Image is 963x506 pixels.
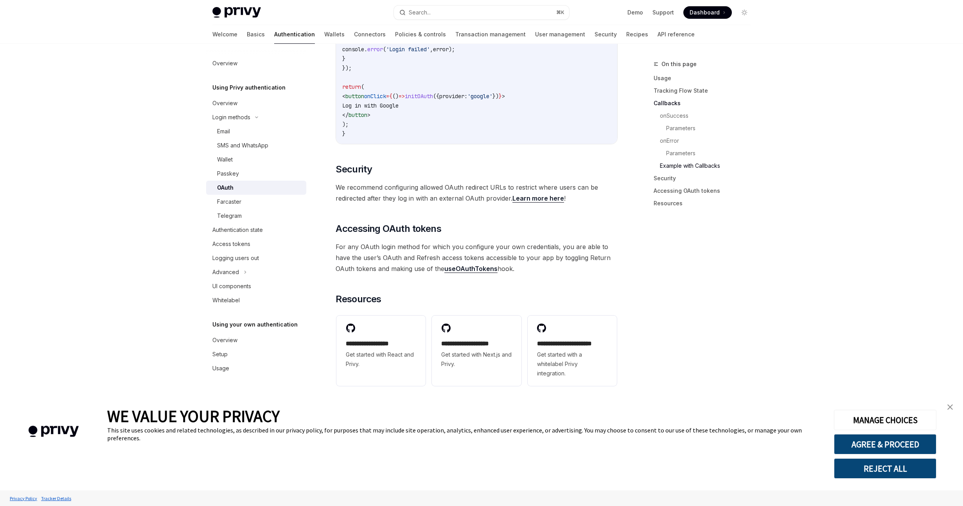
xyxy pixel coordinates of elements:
[834,434,936,454] button: AGREE & PROCEED
[217,211,242,221] div: Telegram
[217,141,268,150] div: SMS and WhatsApp
[364,93,386,100] span: onClick
[626,25,648,44] a: Recipes
[444,265,498,273] a: useOAuthTokens
[654,172,757,185] a: Security
[206,138,306,153] a: SMS and WhatsApp
[654,185,757,197] a: Accessing OAuth tokens
[942,399,958,415] a: close banner
[206,153,306,167] a: Wallet
[324,25,345,44] a: Wallets
[661,59,697,69] span: On this page
[405,93,433,100] span: initOAuth
[467,93,492,100] span: 'google'
[449,46,455,53] span: );
[212,350,228,359] div: Setup
[386,93,389,100] span: =
[738,6,751,19] button: Toggle dark mode
[342,55,345,62] span: }
[595,25,617,44] a: Security
[342,130,345,137] span: }
[206,56,306,70] a: Overview
[107,426,822,442] div: This site uses cookies and related technologies, as described in our privacy policy, for purposes...
[206,124,306,138] a: Email
[212,320,298,329] h5: Using your own authentication
[537,350,607,378] span: Get started with a whitelabel Privy integration.
[206,279,306,293] a: UI components
[206,209,306,223] a: Telegram
[336,222,441,235] span: Accessing OAuth tokens
[399,93,405,100] span: =>
[342,46,364,53] span: console
[395,25,446,44] a: Policies & controls
[274,25,315,44] a: Authentication
[206,333,306,347] a: Overview
[206,181,306,195] a: OAuth
[512,194,564,203] a: Learn more here
[206,361,306,375] a: Usage
[354,25,386,44] a: Connectors
[654,72,757,84] a: Usage
[217,155,233,164] div: Wallet
[658,25,695,44] a: API reference
[342,93,345,100] span: <
[336,182,618,204] span: We recommend configuring allowed OAuth redirect URLs to restrict where users can be redirected af...
[212,267,239,277] div: Advanced
[206,195,306,209] a: Farcaster
[394,5,569,20] button: Search...⌘K
[206,347,306,361] a: Setup
[345,93,364,100] span: button
[336,293,381,305] span: Resources
[8,492,39,505] a: Privacy Policy
[212,25,237,44] a: Welcome
[342,121,349,128] span: );
[336,163,372,176] span: Security
[342,83,361,90] span: return
[212,59,237,68] div: Overview
[212,225,263,235] div: Authentication state
[492,93,499,100] span: })
[212,83,286,92] h5: Using Privy authentication
[627,9,643,16] a: Demo
[556,9,564,16] span: ⌘ K
[666,147,757,160] a: Parameters
[499,93,502,100] span: }
[433,46,449,53] span: error
[342,111,349,118] span: </
[690,9,720,16] span: Dashboard
[652,9,674,16] a: Support
[212,282,251,291] div: UI components
[455,25,526,44] a: Transaction management
[212,7,261,18] img: light logo
[206,223,306,237] a: Authentication state
[409,8,431,17] div: Search...
[439,93,467,100] span: provider:
[212,239,250,249] div: Access tokens
[535,25,585,44] a: User management
[666,122,757,135] a: Parameters
[389,93,392,100] span: {
[660,109,757,122] a: onSuccess
[39,492,73,505] a: Tracker Details
[502,93,505,100] span: >
[206,293,306,307] a: Whitelabel
[212,113,250,122] div: Login methods
[392,93,399,100] span: ()
[430,46,433,53] span: ,
[367,46,383,53] span: error
[336,241,618,274] span: For any OAuth login method for which you configure your own credentials, you are able to have the...
[12,414,95,449] img: company logo
[342,65,352,72] span: });
[212,296,240,305] div: Whitelabel
[441,350,512,369] span: Get started with Next.js and Privy.
[212,253,259,263] div: Logging users out
[346,350,416,369] span: Get started with React and Privy.
[349,111,367,118] span: button
[217,183,234,192] div: OAuth
[654,84,757,97] a: Tracking Flow State
[683,6,732,19] a: Dashboard
[206,251,306,265] a: Logging users out
[433,93,439,100] span: ({
[361,83,364,90] span: (
[364,46,367,53] span: .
